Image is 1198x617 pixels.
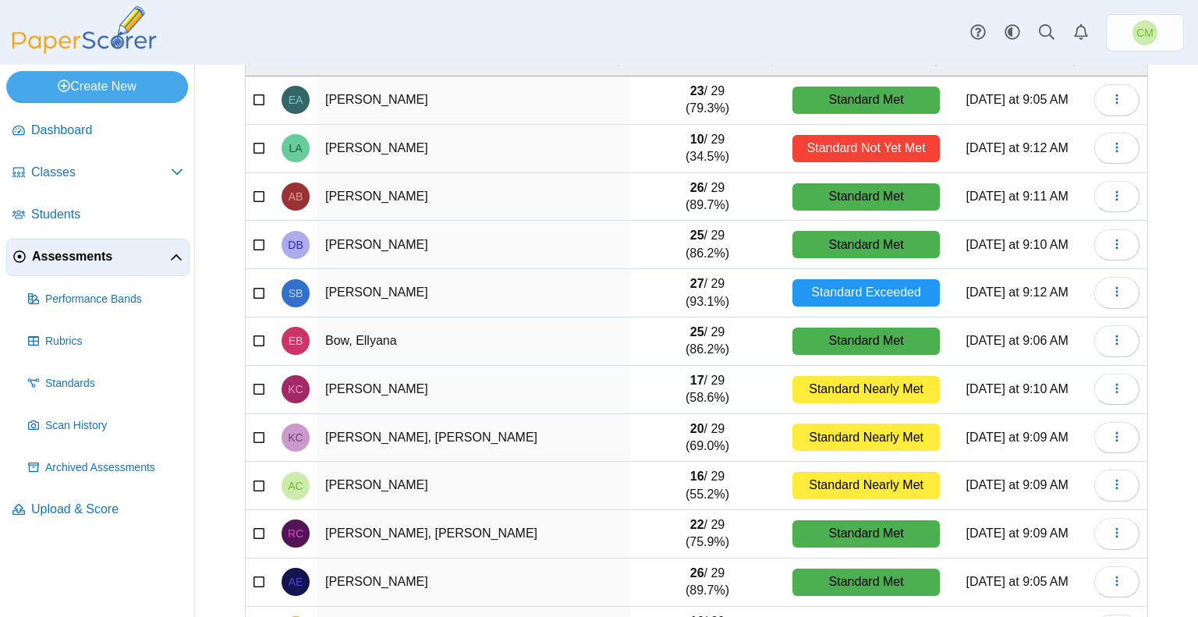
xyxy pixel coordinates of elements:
td: / 29 (58.6%) [630,366,785,414]
span: Christine Munzer [1132,20,1157,45]
span: Date : Activate to sort [1069,51,1079,67]
td: / 29 (55.2%) [630,462,785,510]
a: Standards [22,365,190,402]
div: Standard Exceeded [792,279,941,307]
td: [PERSON_NAME] [317,76,630,125]
td: [PERSON_NAME] [317,558,630,607]
div: Standard Met [792,328,941,355]
span: Ellyana Bow [289,335,303,346]
b: 26 [690,566,704,580]
span: Lee Apodaca-Smart [289,143,302,154]
td: [PERSON_NAME] [317,173,630,222]
span: Ryder Cruickshank [288,528,303,539]
span: Performance Bands [45,292,183,307]
td: / 29 (75.9%) [630,510,785,558]
td: [PERSON_NAME], [PERSON_NAME] [317,510,630,558]
time: Sep 21, 2025 at 9:09 AM [966,478,1069,491]
span: Name : Activate to invert sorting [613,51,622,67]
td: [PERSON_NAME] [317,462,630,510]
b: 16 [690,470,704,483]
b: 26 [690,181,704,194]
img: PaperScorer [6,6,162,54]
time: Sep 21, 2025 at 9:05 AM [966,575,1069,588]
b: 23 [690,84,704,98]
span: Rubrics [45,334,183,349]
td: [PERSON_NAME] [317,125,630,173]
b: 20 [690,422,704,435]
span: Dihanna Borja [288,239,303,250]
span: Andrew Ellis [289,576,303,587]
time: Sep 21, 2025 at 9:11 AM [966,190,1069,203]
time: Sep 21, 2025 at 9:12 AM [966,285,1069,299]
time: Sep 21, 2025 at 9:10 AM [966,382,1069,395]
span: Archived Assessments [45,460,183,476]
a: Scan History [22,407,190,445]
td: / 29 (69.0%) [630,414,785,463]
a: Create New [6,71,188,102]
td: [PERSON_NAME], [PERSON_NAME] [317,414,630,463]
td: [PERSON_NAME] [317,366,630,414]
td: [PERSON_NAME] [317,269,630,317]
a: Assessments [6,239,190,276]
span: Kaylee Cagg-Unger [288,384,303,395]
time: Sep 21, 2025 at 9:09 AM [966,431,1069,444]
a: Christine Munzer [1106,14,1184,51]
span: Score : Activate to sort [767,51,777,67]
a: Rubrics [22,323,190,360]
time: Sep 21, 2025 at 9:09 AM [966,527,1069,540]
div: Standard Met [792,520,941,548]
b: 17 [690,374,704,387]
div: Standard Met [792,231,941,258]
span: Kyleigh Cha [288,432,303,443]
a: Dashboard [6,112,190,150]
span: Assessments [32,248,170,265]
time: Sep 21, 2025 at 9:06 AM [966,334,1069,347]
td: Bow, Ellyana [317,317,630,366]
div: Standard Nearly Met [792,376,941,403]
span: Upload & Score [31,501,183,518]
b: 10 [690,133,704,146]
td: / 29 (79.3%) [630,76,785,125]
b: 27 [690,277,704,290]
b: 25 [690,325,704,339]
span: Classes [31,164,171,181]
span: Sean Borrego [289,288,303,299]
td: / 29 (86.2%) [630,221,785,269]
a: Students [6,197,190,234]
td: / 29 (93.1%) [630,269,785,317]
div: Standard Nearly Met [792,472,941,499]
div: Standard Met [792,87,941,114]
span: Standards [45,376,183,392]
span: Alex Cordova [288,480,303,491]
time: Sep 21, 2025 at 9:10 AM [966,238,1069,251]
b: 22 [690,518,704,531]
span: Elizabeth Antillon [289,94,303,105]
time: Sep 21, 2025 at 9:05 AM [966,93,1069,106]
a: Performance Bands [22,281,190,318]
td: / 29 (89.7%) [630,558,785,607]
a: PaperScorer [6,43,162,56]
b: 25 [690,229,704,242]
span: Alvaro Bonilla [289,191,303,202]
td: / 29 (89.7%) [630,173,785,222]
span: Christine Munzer [1136,27,1154,38]
div: Standard Not Yet Met [792,135,941,162]
span: Dashboard [31,122,183,139]
span: Performance band : Activate to sort [930,51,940,67]
a: Classes [6,154,190,192]
span: Scan History [45,418,183,434]
td: / 29 (34.5%) [630,125,785,173]
a: Alerts [1064,16,1098,50]
div: Standard Nearly Met [792,424,941,451]
time: Sep 21, 2025 at 9:12 AM [966,141,1069,154]
td: / 29 (86.2%) [630,317,785,366]
a: Upload & Score [6,491,190,529]
span: Students [31,206,183,223]
div: Standard Met [792,569,941,596]
td: [PERSON_NAME] [317,221,630,269]
a: Archived Assessments [22,449,190,487]
div: Standard Met [792,183,941,211]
